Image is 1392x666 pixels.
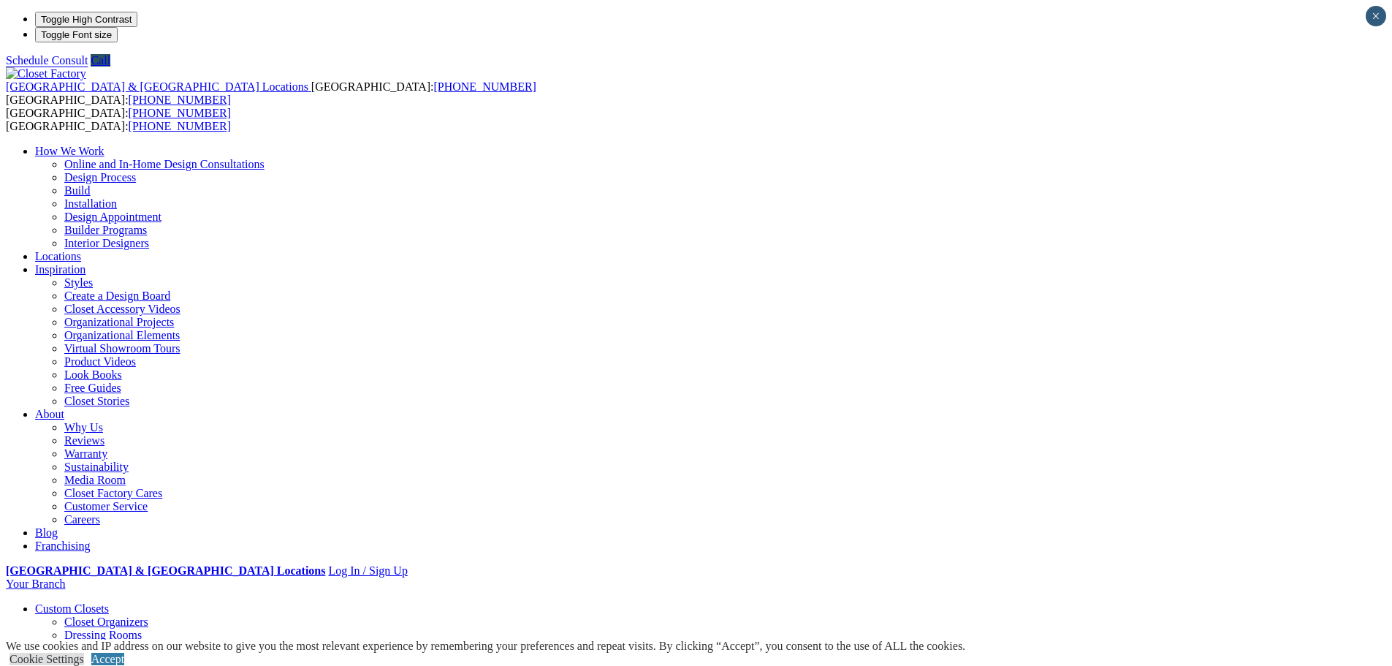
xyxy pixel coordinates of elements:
button: Close [1366,6,1386,26]
a: Customer Service [64,500,148,512]
a: About [35,408,64,420]
a: Free Guides [64,382,121,394]
a: [PHONE_NUMBER] [433,80,536,93]
a: Media Room [64,474,126,486]
a: Interior Designers [64,237,149,249]
span: [GEOGRAPHIC_DATA]: [GEOGRAPHIC_DATA]: [6,107,231,132]
a: [GEOGRAPHIC_DATA] & [GEOGRAPHIC_DATA] Locations [6,564,325,577]
span: Toggle Font size [41,29,112,40]
a: Your Branch [6,578,65,590]
a: Build [64,184,91,197]
a: Design Appointment [64,211,161,223]
a: Dressing Rooms [64,629,142,641]
span: Toggle High Contrast [41,14,132,25]
a: Builder Programs [64,224,147,236]
a: Sustainability [64,461,129,473]
a: [PHONE_NUMBER] [129,94,231,106]
button: Toggle Font size [35,27,118,42]
a: Closet Accessory Videos [64,303,180,315]
a: Organizational Elements [64,329,180,341]
a: Locations [35,250,81,262]
a: Closet Stories [64,395,129,407]
a: Product Videos [64,355,136,368]
a: [GEOGRAPHIC_DATA] & [GEOGRAPHIC_DATA] Locations [6,80,311,93]
div: We use cookies and IP address on our website to give you the most relevant experience by remember... [6,640,965,653]
a: Why Us [64,421,103,434]
span: [GEOGRAPHIC_DATA] & [GEOGRAPHIC_DATA] Locations [6,80,308,93]
a: Custom Closets [35,602,109,615]
a: Styles [64,276,93,289]
a: Log In / Sign Up [328,564,407,577]
a: Closet Factory Cares [64,487,162,499]
a: Inspiration [35,263,85,276]
a: Installation [64,197,117,210]
a: Organizational Projects [64,316,174,328]
button: Toggle High Contrast [35,12,137,27]
a: Franchising [35,540,91,552]
a: Design Process [64,171,136,183]
a: Schedule Consult [6,54,88,67]
span: [GEOGRAPHIC_DATA]: [GEOGRAPHIC_DATA]: [6,80,536,106]
a: Virtual Showroom Tours [64,342,180,355]
a: Warranty [64,447,107,460]
a: Blog [35,526,58,539]
a: [PHONE_NUMBER] [129,120,231,132]
a: Closet Organizers [64,616,148,628]
a: Careers [64,513,100,526]
a: Reviews [64,434,104,447]
a: How We Work [35,145,104,157]
a: Online and In-Home Design Consultations [64,158,265,170]
a: Call [91,54,110,67]
a: Look Books [64,368,122,381]
a: Accept [91,653,124,665]
a: Cookie Settings [9,653,84,665]
img: Closet Factory [6,67,86,80]
a: Create a Design Board [64,290,170,302]
a: [PHONE_NUMBER] [129,107,231,119]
